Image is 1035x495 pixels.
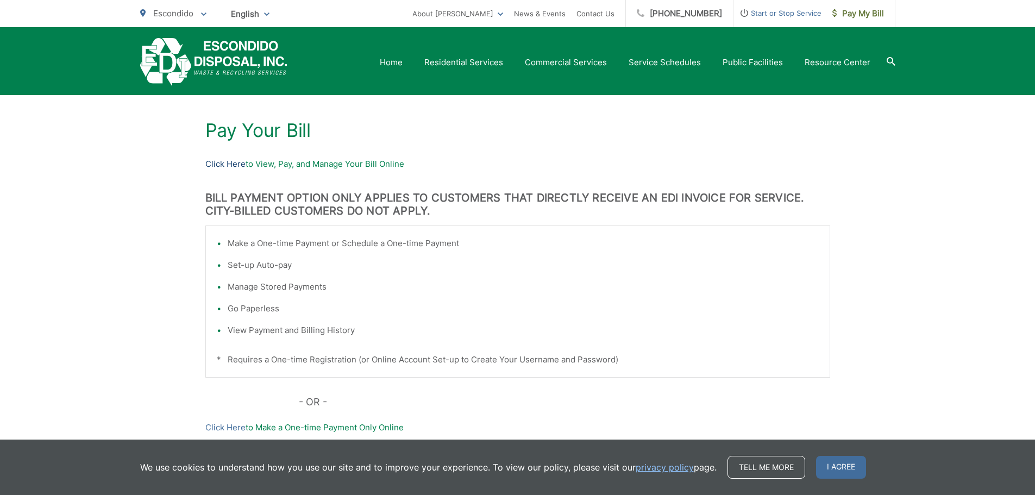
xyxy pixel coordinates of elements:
a: Contact Us [576,7,614,20]
a: Click Here [205,158,246,171]
li: Set-up Auto-pay [228,259,819,272]
p: We use cookies to understand how you use our site and to improve your experience. To view our pol... [140,461,717,474]
a: privacy policy [636,461,694,474]
h3: BILL PAYMENT OPTION ONLY APPLIES TO CUSTOMERS THAT DIRECTLY RECEIVE AN EDI INVOICE FOR SERVICE. C... [205,191,830,217]
li: View Payment and Billing History [228,324,819,337]
a: About [PERSON_NAME] [412,7,503,20]
p: to View, Pay, and Manage Your Bill Online [205,158,830,171]
span: Escondido [153,8,193,18]
a: Resource Center [805,56,870,69]
a: Commercial Services [525,56,607,69]
a: Public Facilities [723,56,783,69]
a: Residential Services [424,56,503,69]
p: * Requires a One-time Registration (or Online Account Set-up to Create Your Username and Password) [217,353,819,366]
a: Tell me more [727,456,805,479]
li: Go Paperless [228,302,819,315]
p: - OR - [299,394,830,410]
a: EDCD logo. Return to the homepage. [140,38,287,86]
span: English [223,4,278,23]
span: Pay My Bill [832,7,884,20]
li: Manage Stored Payments [228,280,819,293]
li: Make a One-time Payment or Schedule a One-time Payment [228,237,819,250]
a: Home [380,56,403,69]
h1: Pay Your Bill [205,120,830,141]
span: I agree [816,456,866,479]
a: Click Here [205,421,246,434]
a: News & Events [514,7,566,20]
a: Service Schedules [629,56,701,69]
p: to Make a One-time Payment Only Online [205,421,830,434]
